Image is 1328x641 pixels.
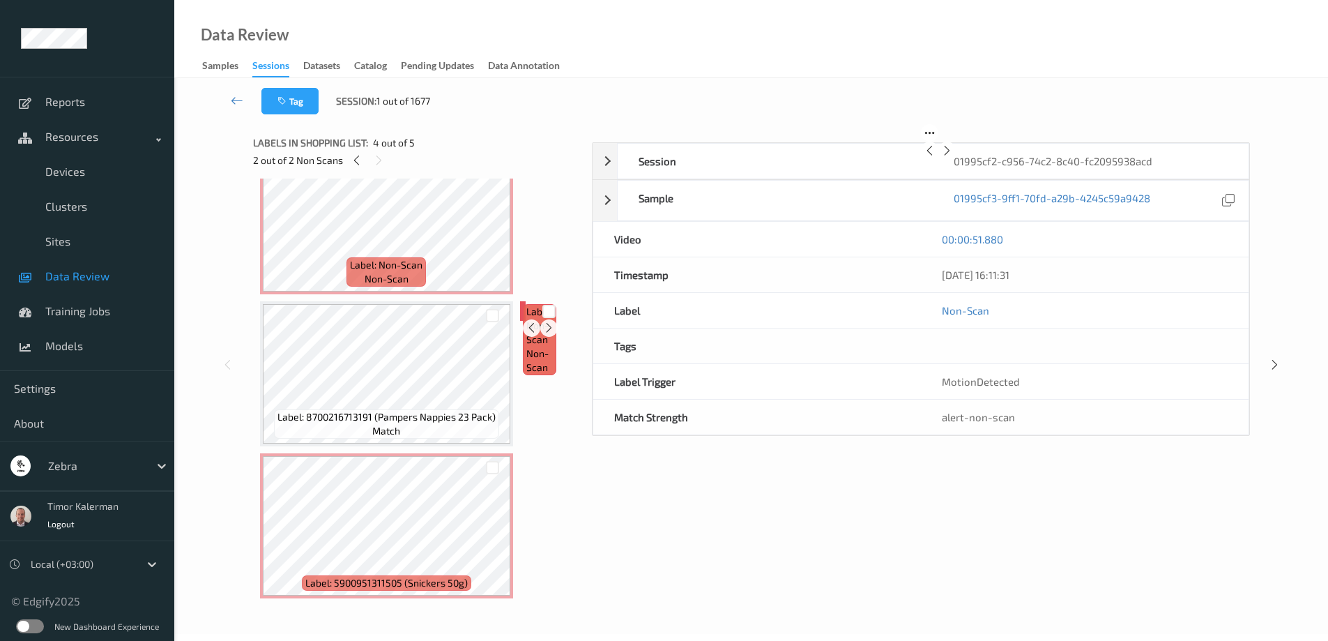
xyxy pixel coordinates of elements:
a: 00:00:51.880 [942,232,1003,246]
div: Label Trigger [593,364,921,399]
span: 1 out of 1677 [376,94,430,108]
span: Session: [336,94,376,108]
span: Labels in shopping list: [253,136,368,150]
div: 01995cf2-c956-74c2-8c40-fc2095938acd [933,144,1248,179]
div: alert-non-scan [942,410,1228,424]
div: MotionDetected [921,364,1249,399]
div: Session [618,144,933,179]
div: Match Strength [593,400,921,435]
a: Sessions [252,56,303,77]
a: Datasets [303,56,354,76]
a: Samples [202,56,252,76]
span: Label: Non-Scan [350,258,422,272]
a: Data Annotation [488,56,574,76]
div: Timestamp [593,257,921,292]
div: Datasets [303,59,340,76]
span: non-scan [365,272,409,286]
span: match [372,424,400,438]
div: Pending Updates [401,59,474,76]
div: Catalog [354,59,387,76]
a: Pending Updates [401,56,488,76]
div: Session01995cf2-c956-74c2-8c40-fc2095938acd [593,143,1249,179]
div: Label [593,293,921,328]
div: Data Review [201,28,289,42]
div: Data Annotation [488,59,560,76]
div: Sessions [252,59,289,77]
span: 4 out of 5 [373,136,415,150]
div: 2 out of 2 Non Scans [253,151,582,169]
div: [DATE] 16:11:31 [942,268,1228,282]
div: Tags [593,329,921,363]
span: Label: 8700216713191 (Pampers Nappies 23 Pack) [277,410,496,424]
div: Sample [618,181,933,220]
a: Non-Scan [942,303,989,317]
button: Tag [261,88,319,114]
a: Catalog [354,56,401,76]
div: Samples [202,59,238,76]
div: Video [593,222,921,257]
div: Sample01995cf3-9ff1-70fd-a29b-4245c59a9428 [593,180,1249,221]
span: Label: Non-Scan [526,305,553,347]
a: 01995cf3-9ff1-70fd-a29b-4245c59a9428 [954,191,1150,210]
span: non-scan [526,347,553,375]
span: Label: 5900951311505 (Snickers 50g) [305,576,468,590]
